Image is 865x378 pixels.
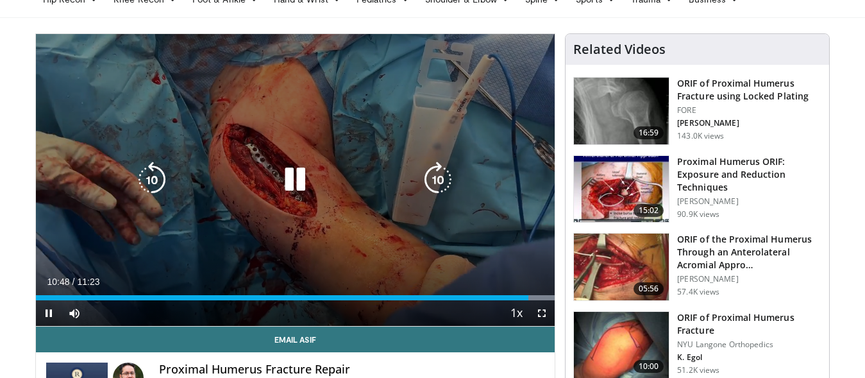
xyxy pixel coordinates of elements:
button: Mute [62,300,87,326]
video-js: Video Player [36,34,555,327]
a: 15:02 Proximal Humerus ORIF: Exposure and Reduction Techniques [PERSON_NAME] 90.9K views [573,155,821,223]
span: / [72,277,75,287]
p: [PERSON_NAME] [677,196,821,207]
h3: Proximal Humerus ORIF: Exposure and Reduction Techniques [677,155,821,194]
span: 10:48 [47,277,70,287]
span: 16:59 [634,126,664,139]
img: gardner_3.png.150x105_q85_crop-smart_upscale.jpg [574,234,669,300]
img: gardener_hum_1.png.150x105_q85_crop-smart_upscale.jpg [574,156,669,223]
span: 10:00 [634,360,664,373]
a: Email Asif [36,327,555,352]
h3: ORIF of Proximal Humerus Fracture [677,311,821,337]
h3: ORIF of the Proximal Humerus Through an Anterolateral Acromial Appro… [677,233,821,271]
h3: ORIF of Proximal Humerus Fracture using Locked Plating [677,77,821,103]
a: 16:59 ORIF of Proximal Humerus Fracture using Locked Plating FORE [PERSON_NAME] 143.0K views [573,77,821,145]
p: 51.2K views [677,365,719,375]
p: 143.0K views [677,131,724,141]
p: 90.9K views [677,209,719,219]
p: [PERSON_NAME] [677,118,821,128]
p: [PERSON_NAME] [677,274,821,284]
button: Pause [36,300,62,326]
a: 05:56 ORIF of the Proximal Humerus Through an Anterolateral Acromial Appro… [PERSON_NAME] 57.4K v... [573,233,821,301]
button: Fullscreen [529,300,555,326]
h4: Related Videos [573,42,666,57]
p: 57.4K views [677,287,719,297]
p: FORE [677,105,821,116]
span: 05:56 [634,282,664,295]
div: Progress Bar [36,295,555,300]
button: Playback Rate [503,300,529,326]
h4: Proximal Humerus Fracture Repair [159,363,545,377]
p: NYU Langone Orthopedics [677,339,821,350]
p: K. Egol [677,352,821,363]
img: Mighell_-_Locked_Plating_for_Proximal_Humerus_Fx_100008672_2.jpg.150x105_q85_crop-smart_upscale.jpg [574,78,669,144]
span: 15:02 [634,204,664,217]
span: 11:23 [77,277,99,287]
